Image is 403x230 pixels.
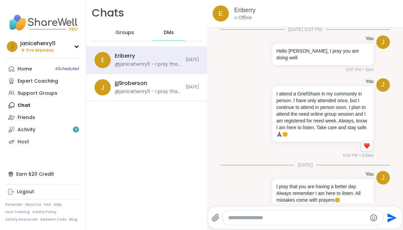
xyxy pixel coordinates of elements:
[365,67,374,73] span: Sent
[282,132,288,137] span: ☺️
[101,55,105,65] span: E
[54,202,62,207] a: Help
[5,11,81,34] img: ShareWell Nav Logo
[5,123,81,136] a: Activity3
[5,87,81,99] a: Support Groups
[75,127,77,133] span: 3
[186,84,199,90] span: [DATE]
[5,217,38,222] a: Safety Resources
[234,15,252,21] div: Offline
[381,80,384,89] span: j
[5,186,81,198] a: Logout
[186,57,199,63] span: [DATE]
[381,38,384,47] span: j
[366,78,374,85] h4: You
[370,214,378,222] button: Emoji picker
[25,202,41,207] a: About Us
[362,67,364,73] span: •
[18,78,58,85] div: Expert Coaching
[11,42,14,51] span: j
[5,202,22,207] a: Referrals
[41,217,66,222] a: Redeem Code
[18,139,29,145] div: Host
[5,75,81,87] a: Expert Coaching
[18,126,35,133] div: Activity
[228,214,367,221] textarea: Type your message
[18,66,32,73] div: Home
[18,114,35,121] div: Friends
[5,63,81,75] a: Home4Scheduled
[55,66,79,71] span: 4 Scheduled
[362,152,374,159] span: Edited
[20,40,55,47] div: janicehenry11
[366,35,374,42] h4: You
[366,171,374,178] h4: You
[5,111,81,123] a: Friends
[359,152,361,159] span: •
[26,48,54,53] span: Pro Member
[294,162,317,168] span: [DATE]
[17,189,34,195] div: Logout
[44,202,51,207] a: FAQ
[32,210,56,214] a: Safety Policy
[164,29,174,36] span: DMs
[69,217,77,222] a: Blog
[381,173,384,182] span: j
[5,168,81,180] div: Earn $20 Credit
[346,67,361,73] span: 5:07 PM
[5,210,30,214] a: Host Training
[276,183,370,203] p: I pray that you are having a better day. Always remember I am here to listen. All mistakes come w...
[115,80,147,87] div: jjj9roberson
[361,141,373,151] div: Reaction list
[18,90,57,97] div: Support Groups
[276,90,370,138] p: I attend a GriefShare in my community in person. I have only attended once, but I continue to att...
[115,52,135,60] div: Eriberry
[115,61,182,68] div: @janicehenry11 - I pray that you are having a better day. Always remember I am here to listen. Al...
[115,29,134,36] span: Groups
[276,132,282,137] span: 🙏🏾
[284,26,326,33] span: [DATE] 5:07 PM
[234,6,256,15] a: Eriberry
[276,48,370,61] p: Hello [PERSON_NAME], I pray you are doing well.
[115,88,182,95] div: @janicehenry11 - I pray that you are having a good day. Always remember I am here to listen🙏🏾☺️
[92,5,124,21] h1: Chats
[101,82,105,92] span: j
[5,136,81,148] a: Host
[343,152,358,159] span: 6:59 PM
[334,197,340,203] span: ☺️
[383,210,399,225] button: Send
[363,143,370,149] button: Reactions: love
[218,8,223,19] span: E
